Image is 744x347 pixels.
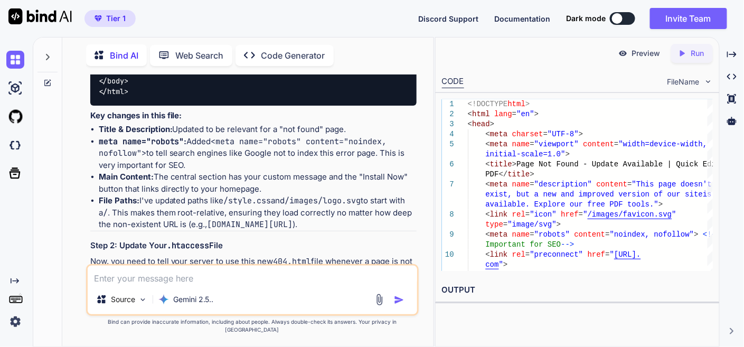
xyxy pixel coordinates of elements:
span: " [610,270,614,279]
span: > [658,200,663,209]
span: script [120,65,145,75]
span: Tier 1 [106,13,126,24]
span: content [574,230,605,239]
strong: Title & Description: [99,124,173,134]
span: content [583,140,614,148]
li: Updated to be relevant for a "not found" page. [99,124,417,136]
span: name [512,230,530,239]
div: 3 [442,119,454,129]
span: > [694,230,698,239]
span: " [499,260,503,269]
code: / [103,208,108,218]
p: Source [111,294,135,305]
span: < [485,230,489,239]
p: Web Search [176,49,224,62]
span: < [468,120,472,128]
p: Now, you need to tell your server to use this new file whenever a page is not found. You do this ... [90,256,417,279]
img: icon [394,295,404,305]
span: > [566,150,570,158]
code: [DOMAIN_NAME][URL] [208,219,293,230]
span: < = > [116,65,247,75]
button: Documentation [494,13,550,24]
span: = [627,180,632,189]
h3: Step 2: Update Your File [90,240,417,252]
span: = [503,220,507,229]
span: "This page doesn't [632,180,712,189]
button: Invite Team [650,8,727,29]
p: Preview [632,48,661,59]
p: Bind can provide inaccurate information, including about people. Always double-check its answers.... [86,318,419,334]
img: chat [6,51,24,69]
span: rel [512,210,525,219]
span: </ > [247,65,285,75]
span: = [605,270,609,279]
div: 8 [442,210,454,220]
span: > [512,160,516,168]
span: link [490,270,508,279]
span: lang [494,110,512,118]
strong: Main Content: [99,172,154,182]
span: src [149,65,162,75]
img: Bind AI [8,8,72,24]
span: > [530,170,534,179]
span: Page Not Found - Update Available | Quick Edit [516,160,720,168]
span: Important for SEO [485,240,561,249]
span: Documentation [494,14,550,23]
span: content [596,180,627,189]
div: 11 [442,270,454,280]
span: is [703,190,712,199]
span: html [472,110,490,118]
span: "noindex, nofollow" [610,230,694,239]
div: 2 [442,109,454,119]
span: " [672,210,676,219]
span: > [557,220,561,229]
p: Code Generator [261,49,325,62]
span: href [588,270,606,279]
span: Dark mode [566,13,606,24]
span: "UTF-8" [548,130,579,138]
span: < [485,130,489,138]
span: = [530,140,534,148]
img: githubLight [6,108,24,126]
h2: OUTPUT [436,278,719,303]
span: meta [490,130,508,138]
strong: Key changes in this file: [90,110,182,120]
span: "description" [534,180,592,189]
span: < [485,250,489,259]
span: "icon" [530,210,556,219]
span: link [490,250,508,259]
img: ai-studio [6,79,24,97]
span: name [512,140,530,148]
div: CODE [442,76,464,88]
span: = [614,140,618,148]
li: I've updated paths like and to start with a . This makes them root-relative, ensuring they load c... [99,195,417,231]
span: < [468,110,472,118]
div: 6 [442,160,454,170]
span: --> [561,240,574,249]
span: "en" [516,110,534,118]
img: chevron down [704,77,713,86]
span: head [472,120,490,128]
span: > [525,100,530,108]
img: attachment [373,294,385,306]
img: premium [95,15,102,22]
span: [URL]. [614,270,641,279]
span: < [485,210,489,219]
li: Added to tell search engines like Google not to index this error page. This is very important for... [99,136,417,172]
span: "image/svg" [507,220,556,229]
span: </ [499,170,508,179]
span: > [534,110,539,118]
span: meta [490,180,508,189]
img: preview [618,49,628,58]
p: Gemini 2.5.. [173,294,214,305]
img: Gemini 2.5 Pro [158,294,169,305]
span: defer [221,65,242,75]
span: name [512,180,530,189]
span: = [512,110,516,118]
span: link [490,210,508,219]
span: < [485,180,489,189]
span: href [561,210,579,219]
button: premiumTier 1 [84,10,136,27]
span: rel [512,250,525,259]
span: < [485,270,489,279]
